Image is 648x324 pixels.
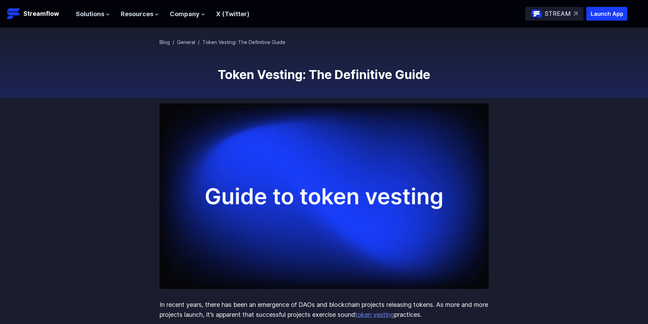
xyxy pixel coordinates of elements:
[160,300,489,320] p: In recent years, there has been an emergence of DAOs and blockchain projects releasing tokens. As...
[198,39,200,45] span: /
[160,68,489,81] h1: Token Vesting: The Definitive Guide
[121,9,153,19] span: Resources
[170,9,205,19] button: Company
[216,10,249,18] a: X (Twitter)
[202,39,285,45] span: Token Vesting: The Definitive Guide
[160,103,489,289] img: Token Vesting: The Definitive Guide
[545,9,571,19] p: STREAM
[531,8,542,19] img: streamflow-logo-circle.png
[160,39,170,45] a: Blog
[76,9,104,19] span: Solutions
[177,39,195,45] a: General
[121,9,159,19] button: Resources
[173,39,174,45] span: /
[586,7,627,21] button: Launch App
[574,12,578,16] img: top-right-arrow.svg
[525,7,584,21] a: STREAM
[23,9,59,19] p: Streamflow
[7,7,21,21] img: Streamflow Logo
[355,311,394,318] a: token vesting
[170,9,200,19] span: Company
[76,9,110,19] button: Solutions
[7,7,69,21] a: Streamflow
